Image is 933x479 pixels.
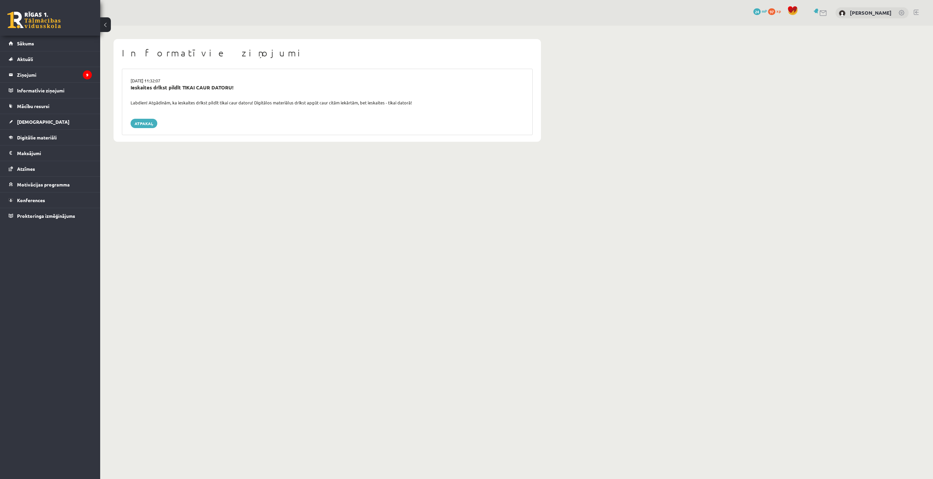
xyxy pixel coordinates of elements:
a: Motivācijas programma [9,177,92,192]
legend: Maksājumi [17,145,92,161]
span: Digitālie materiāli [17,134,57,140]
a: Mācību resursi [9,98,92,114]
a: 24 mP [753,8,767,14]
span: Konferences [17,197,45,203]
span: Proktoringa izmēģinājums [17,213,75,219]
img: Maksims Baltais [839,10,846,17]
a: Maksājumi [9,145,92,161]
a: [PERSON_NAME] [850,9,892,16]
span: 97 [768,8,775,15]
span: 24 [753,8,761,15]
span: Aktuāli [17,56,33,62]
a: 97 xp [768,8,784,14]
a: Digitālie materiāli [9,130,92,145]
div: Ieskaites drīkst pildīt TIKAI CAUR DATORU! [131,84,524,91]
a: Rīgas 1. Tālmācības vidusskola [7,12,61,28]
span: xp [776,8,781,14]
a: Proktoringa izmēģinājums [9,208,92,223]
h1: Informatīvie ziņojumi [122,47,533,59]
a: Sākums [9,36,92,51]
a: [DEMOGRAPHIC_DATA] [9,114,92,129]
legend: Ziņojumi [17,67,92,82]
span: [DEMOGRAPHIC_DATA] [17,119,69,125]
a: Ziņojumi9 [9,67,92,82]
span: Atzīmes [17,166,35,172]
span: mP [762,8,767,14]
a: Informatīvie ziņojumi [9,83,92,98]
div: Labdien! Atgādinām, ka ieskaites drīkst pildīt tikai caur datoru! Digitālos materiālus drīkst apg... [126,99,529,106]
a: Aktuāli [9,51,92,67]
legend: Informatīvie ziņojumi [17,83,92,98]
span: Mācību resursi [17,103,49,109]
div: [DATE] 11:32:07 [126,77,529,84]
a: Atzīmes [9,161,92,176]
a: Atpakaļ [131,119,157,128]
span: Sākums [17,40,34,46]
i: 9 [83,70,92,79]
span: Motivācijas programma [17,181,70,187]
a: Konferences [9,192,92,208]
